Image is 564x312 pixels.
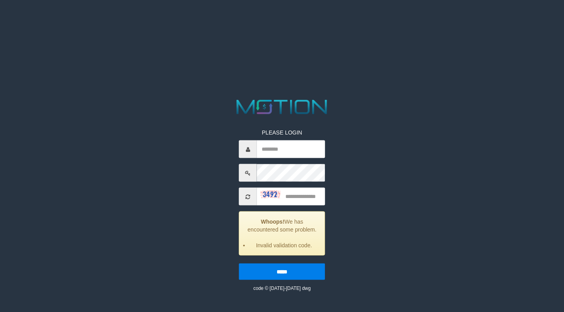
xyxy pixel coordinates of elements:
div: We has encountered some problem. [239,211,325,256]
img: captcha [261,190,281,198]
li: Invalid validation code. [249,241,319,249]
strong: Whoops! [261,219,285,225]
img: MOTION_logo.png [233,97,332,117]
p: PLEASE LOGIN [239,129,325,136]
small: code © [DATE]-[DATE] dwg [253,286,311,291]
